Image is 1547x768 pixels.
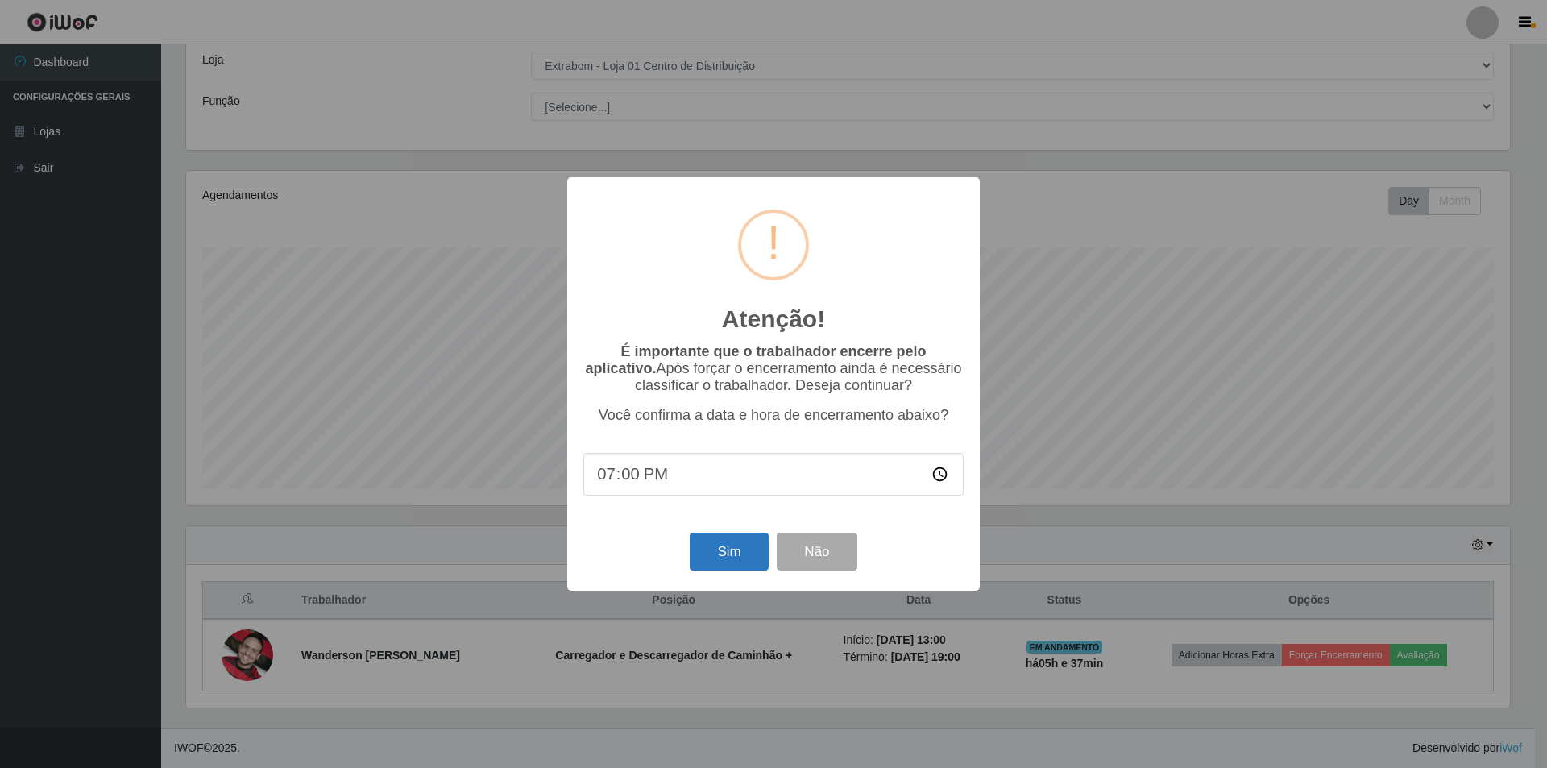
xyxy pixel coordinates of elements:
h2: Atenção! [722,305,825,334]
button: Não [777,533,856,571]
p: Após forçar o encerramento ainda é necessário classificar o trabalhador. Deseja continuar? [583,343,964,394]
b: É importante que o trabalhador encerre pelo aplicativo. [585,343,926,376]
button: Sim [690,533,768,571]
p: Você confirma a data e hora de encerramento abaixo? [583,407,964,424]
